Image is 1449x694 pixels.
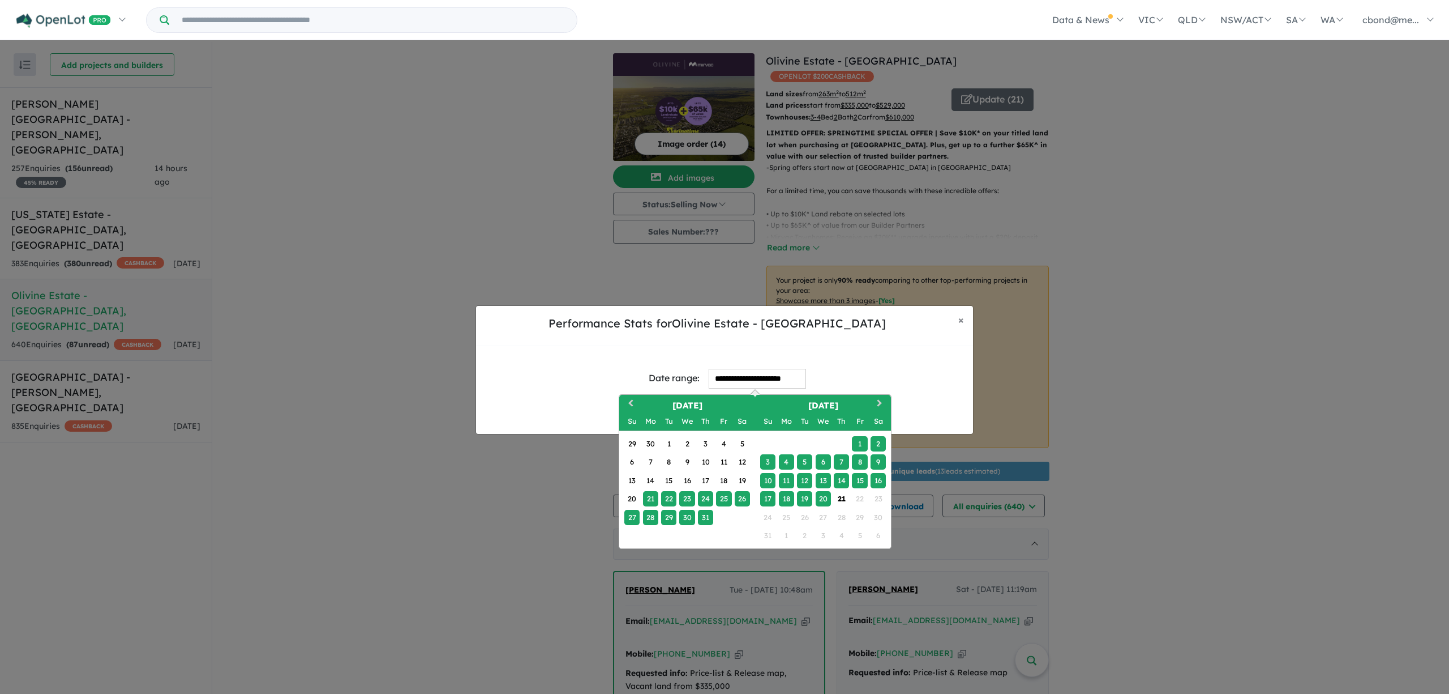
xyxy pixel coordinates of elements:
div: Not available Friday, September 5th, 2025 [852,528,867,543]
div: Choose Sunday, August 10th, 2025 [760,473,775,488]
div: Choose Friday, August 8th, 2025 [852,454,867,470]
img: Openlot PRO Logo White [16,14,111,28]
div: Choose Tuesday, July 15th, 2025 [661,473,676,488]
div: Choose Saturday, July 5th, 2025 [735,436,750,452]
div: Not available Monday, September 1st, 2025 [779,528,794,543]
div: Month July, 2025 [623,435,751,526]
div: Not available Tuesday, August 26th, 2025 [797,510,812,525]
input: Try estate name, suburb, builder or developer [172,8,575,32]
div: Friday [716,414,731,429]
div: Choose Tuesday, August 5th, 2025 [797,454,812,470]
div: Choose Monday, July 21st, 2025 [643,491,658,506]
div: Date range: [649,371,700,386]
div: Wednesday [679,414,695,429]
div: Not available Sunday, August 31st, 2025 [760,528,775,543]
div: Choose Monday, July 14th, 2025 [643,473,658,488]
h2: [DATE] [755,399,891,412]
div: Choose Thursday, August 7th, 2025 [834,454,849,470]
div: Not available Tuesday, September 2nd, 2025 [797,528,812,543]
div: Month August, 2025 [758,435,887,545]
span: × [958,313,964,326]
div: Choose Saturday, August 2nd, 2025 [871,436,886,452]
h5: Performance Stats for Olivine Estate - [GEOGRAPHIC_DATA] [485,315,949,332]
div: Choose Wednesday, July 9th, 2025 [679,454,695,470]
div: Not available Saturday, September 6th, 2025 [871,528,886,543]
div: Not available Thursday, September 4th, 2025 [834,528,849,543]
div: Choose Wednesday, August 6th, 2025 [816,454,831,470]
div: Saturday [735,414,750,429]
div: Choose Saturday, August 16th, 2025 [871,473,886,488]
div: Choose Saturday, August 9th, 2025 [871,454,886,470]
span: cbond@me... [1362,14,1419,25]
div: Choose Monday, July 7th, 2025 [643,454,658,470]
div: Saturday [871,414,886,429]
div: Choose Thursday, July 31st, 2025 [698,510,713,525]
div: Not available Friday, August 22nd, 2025 [852,491,867,506]
div: Choose Tuesday, August 19th, 2025 [797,491,812,506]
div: Choose Wednesday, July 23rd, 2025 [679,491,695,506]
div: Choose Friday, July 18th, 2025 [716,473,731,488]
div: Choose Sunday, August 17th, 2025 [760,491,775,506]
div: Sunday [624,414,640,429]
div: Choose Monday, August 4th, 2025 [779,454,794,470]
div: Thursday [698,414,713,429]
button: Previous Month [620,396,638,414]
div: Choose Thursday, July 17th, 2025 [698,473,713,488]
div: Choose Saturday, July 26th, 2025 [735,491,750,506]
div: Choose Thursday, July 24th, 2025 [698,491,713,506]
div: Choose Date [619,394,891,550]
div: Choose Tuesday, July 8th, 2025 [661,454,676,470]
div: Sunday [760,414,775,429]
div: Not available Saturday, August 30th, 2025 [871,510,886,525]
div: Choose Wednesday, August 20th, 2025 [816,491,831,506]
div: Choose Tuesday, July 29th, 2025 [661,510,676,525]
div: Choose Saturday, July 19th, 2025 [735,473,750,488]
div: Choose Monday, July 28th, 2025 [643,510,658,525]
div: Choose Friday, August 15th, 2025 [852,473,867,488]
div: Choose Sunday, July 27th, 2025 [624,510,640,525]
div: Not available Saturday, August 23rd, 2025 [871,491,886,506]
div: Choose Monday, August 18th, 2025 [779,491,794,506]
div: Choose Wednesday, August 13th, 2025 [816,473,831,488]
div: Tuesday [661,414,676,429]
div: Choose Monday, June 30th, 2025 [643,436,658,452]
div: Choose Friday, July 11th, 2025 [716,454,731,470]
div: Choose Friday, July 25th, 2025 [716,491,731,506]
div: Not available Wednesday, September 3rd, 2025 [816,528,831,543]
div: Not available Monday, August 25th, 2025 [779,510,794,525]
div: Not available Friday, August 29th, 2025 [852,510,867,525]
div: Choose Sunday, July 20th, 2025 [624,491,640,506]
div: Choose Monday, August 11th, 2025 [779,473,794,488]
div: Choose Sunday, August 3rd, 2025 [760,454,775,470]
div: Not available Sunday, August 24th, 2025 [760,510,775,525]
div: Monday [779,414,794,429]
div: Choose Tuesday, August 12th, 2025 [797,473,812,488]
div: Choose Thursday, August 14th, 2025 [834,473,849,488]
div: Choose Tuesday, July 22nd, 2025 [661,491,676,506]
div: Wednesday [816,414,831,429]
div: Choose Tuesday, July 1st, 2025 [661,436,676,452]
h2: [DATE] [619,399,755,412]
div: Choose Saturday, July 12th, 2025 [735,454,750,470]
div: Choose Thursday, August 21st, 2025 [834,491,849,506]
div: Choose Wednesday, July 16th, 2025 [679,473,695,488]
div: Choose Wednesday, July 30th, 2025 [679,510,695,525]
div: Friday [852,414,867,429]
div: Choose Sunday, July 6th, 2025 [624,454,640,470]
div: Choose Thursday, July 10th, 2025 [698,454,713,470]
div: Not available Wednesday, August 27th, 2025 [816,510,831,525]
div: Not available Thursday, August 28th, 2025 [834,510,849,525]
div: Choose Thursday, July 3rd, 2025 [698,436,713,452]
div: Choose Friday, August 1st, 2025 [852,436,867,452]
div: Choose Sunday, July 13th, 2025 [624,473,640,488]
div: Choose Sunday, June 29th, 2025 [624,436,640,452]
div: Tuesday [797,414,812,429]
div: Monday [643,414,658,429]
div: Choose Friday, July 4th, 2025 [716,436,731,452]
button: Next Month [872,396,890,414]
div: Choose Wednesday, July 2nd, 2025 [679,436,695,452]
div: Thursday [834,414,849,429]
